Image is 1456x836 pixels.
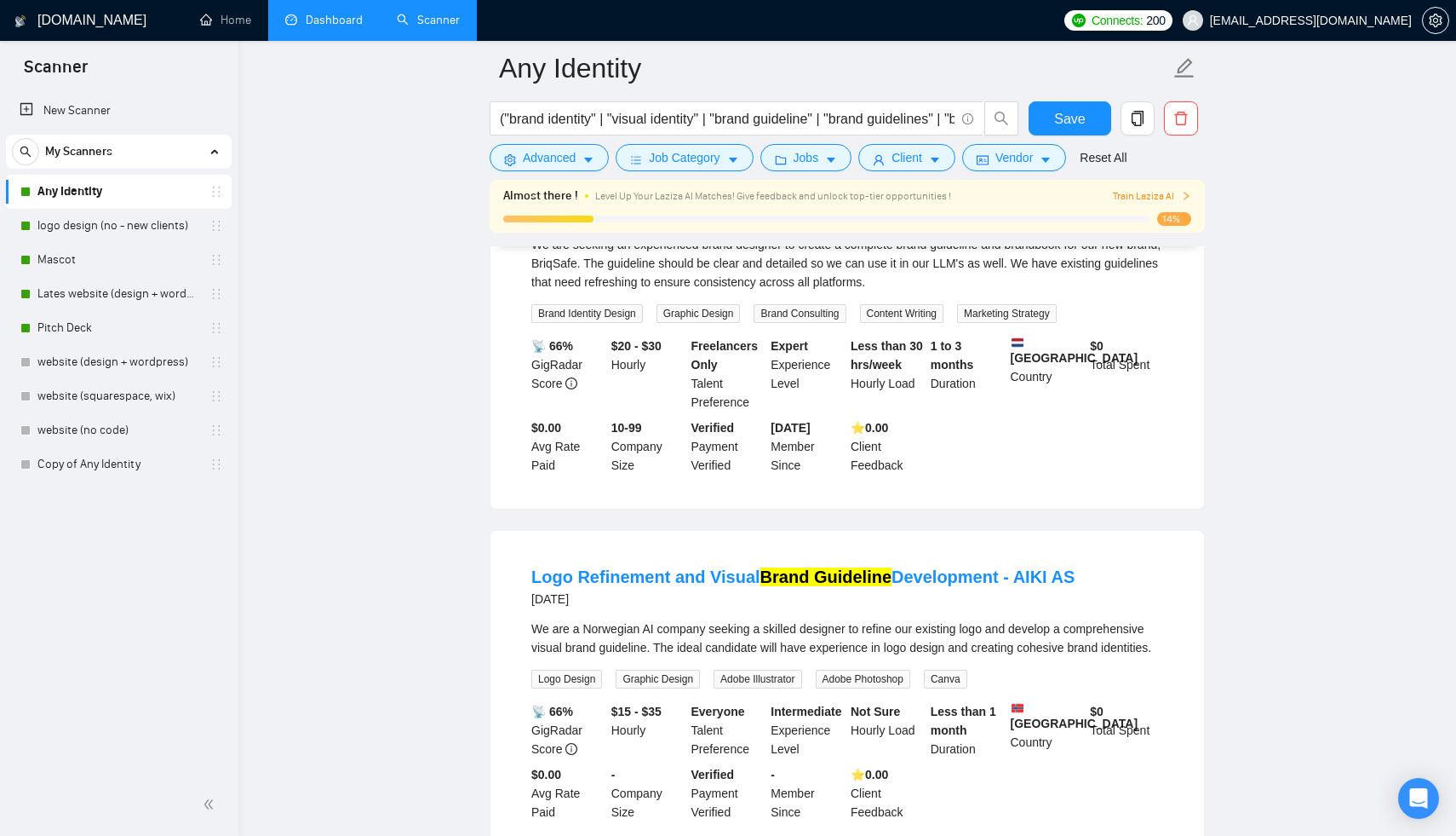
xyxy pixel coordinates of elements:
[209,321,223,335] span: holder
[1011,337,1138,365] b: [GEOGRAPHIC_DATA]
[565,378,577,389] span: info-circle
[1146,11,1165,30] span: 200
[37,209,199,243] a: logo design (no - new clients)
[209,185,223,199] span: holder
[209,355,223,369] span: holder
[528,418,608,475] div: Avg Rate Paid
[531,421,561,435] b: $0.00
[595,190,951,202] span: Level Up Your Laziza AI Matches! Give feedback and unlock top-tier opportunities !
[528,702,608,758] div: GigRadar Score
[531,620,1163,657] div: We are a Norwegian AI company seeking a skilled designer to refine our existing logo and develop ...
[688,337,768,412] div: Talent Preference
[825,153,837,166] span: caret-down
[200,13,251,27] a: homeHome
[397,13,460,27] a: searchScanner
[1121,111,1154,126] span: copy
[1029,101,1111,135] button: Save
[37,447,199,481] a: Copy of Any Identity
[775,153,787,166] span: folder
[985,111,1017,126] span: search
[608,337,688,412] div: Hourly
[927,337,1007,412] div: Duration
[847,337,927,412] div: Hourly Load
[531,304,643,323] span: Brand Identity Design
[531,339,573,353] b: 📡 66%
[767,337,847,412] div: Experience Level
[858,144,955,171] button: userClientcaret-down
[565,743,577,755] span: info-circle
[995,148,1033,167] span: Vendor
[1086,702,1167,758] div: Total Spent
[531,568,1075,586] a: Logo Refinement and VisualBrand GuidelineDevelopment - AIKI AS
[691,705,745,718] b: Everyone
[691,768,735,781] b: Verified
[37,277,199,311] a: Lates website (design + wordpress)
[851,768,888,781] b: ⭐️ 0.00
[531,670,602,689] span: Logo Design
[490,144,609,171] button: settingAdvancedcaret-down
[760,568,891,586] mark: Brand Guideline
[924,670,967,689] span: Canva
[767,765,847,822] div: Member Since
[37,345,199,379] a: website (design + wordpress)
[616,670,700,689] span: Graphic Design
[754,304,846,323] span: Brand Consulting
[37,379,199,413] a: website (squarespace, wix)
[851,705,900,718] b: Not Sure
[531,768,561,781] b: $0.00
[984,101,1018,135] button: search
[10,55,101,90] span: Scanner
[209,287,223,301] span: holder
[688,418,768,475] div: Payment Verified
[608,702,688,758] div: Hourly
[608,418,688,475] div: Company Size
[209,253,223,267] span: holder
[1011,702,1138,730] b: [GEOGRAPHIC_DATA]
[957,304,1057,323] span: Marketing Strategy
[582,153,594,166] span: caret-down
[209,219,223,233] span: holder
[45,135,112,169] span: My Scanners
[816,670,910,689] span: Adobe Photoshop
[962,144,1066,171] button: idcardVendorcaret-down
[851,339,923,372] b: Less than 30 hrs/week
[771,339,808,353] b: Expert
[504,153,516,166] span: setting
[500,108,954,130] input: Search Freelance Jobs...
[847,702,927,758] div: Hourly Load
[1012,337,1023,349] img: 🇳🇱
[847,765,927,822] div: Client Feedback
[37,311,199,345] a: Pitch Deck
[37,413,199,447] a: website (no code)
[1164,101,1198,135] button: delete
[1072,14,1086,27] img: upwork-logo.png
[688,765,768,822] div: Payment Verified
[794,148,819,167] span: Jobs
[503,187,578,205] span: Almost there !
[1157,212,1191,226] span: 14%
[37,243,199,277] a: Mascot
[1398,778,1439,819] div: Open Intercom Messenger
[688,702,768,758] div: Talent Preference
[1165,111,1197,126] span: delete
[1121,101,1155,135] button: copy
[203,796,220,813] span: double-left
[1113,188,1191,205] span: Train Laziza AI
[1040,153,1052,166] span: caret-down
[1187,14,1199,26] span: user
[611,421,642,435] b: 10-99
[1007,337,1087,412] div: Country
[6,94,232,128] li: New Scanner
[760,144,852,171] button: folderJobscaret-down
[891,148,922,167] span: Client
[1181,191,1191,201] span: right
[977,153,989,166] span: idcard
[528,337,608,412] div: GigRadar Score
[499,47,1170,89] input: Scanner name...
[714,670,801,689] span: Adobe Illustrator
[1007,702,1087,758] div: Country
[611,768,616,781] b: -
[649,148,719,167] span: Job Category
[962,113,973,124] span: info-circle
[1422,14,1449,27] a: setting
